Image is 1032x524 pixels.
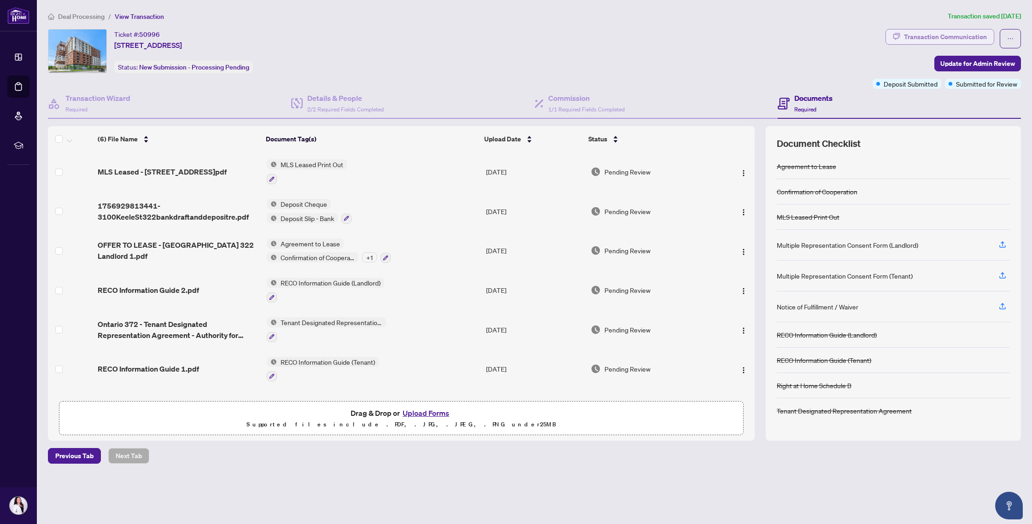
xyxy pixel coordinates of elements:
[277,278,384,288] span: RECO Information Guide (Landlord)
[58,12,105,21] span: Deal Processing
[604,206,651,216] span: Pending Review
[400,407,452,419] button: Upload Forms
[794,106,816,113] span: Required
[48,448,101,464] button: Previous Tab
[7,7,29,24] img: logo
[114,40,182,51] span: [STREET_ADDRESS]
[956,79,1017,89] span: Submitted for Review
[482,349,587,389] td: [DATE]
[267,317,386,342] button: Status IconTenant Designated Representation Agreement
[777,380,851,390] div: Right at Home Schedule B
[948,11,1021,22] article: Transaction saved [DATE]
[108,11,111,22] li: /
[482,310,587,349] td: [DATE]
[267,317,277,327] img: Status Icon
[307,106,384,113] span: 2/2 Required Fields Completed
[736,361,751,376] button: Logo
[277,159,347,169] span: MLS Leased Print Out
[585,126,715,152] th: Status
[591,325,601,335] img: Document Status
[65,106,88,113] span: Required
[267,199,352,224] button: Status IconDeposit ChequeStatus IconDeposit Slip - Bank
[94,126,263,152] th: (6) File Name
[591,206,601,216] img: Document Status
[482,152,587,192] td: [DATE]
[59,402,743,436] span: Drag & Drop orUpload FormsSupported files include .PDF, .JPG, .JPEG, .PNG under25MB
[277,199,331,209] span: Deposit Cheque
[740,209,747,216] img: Logo
[114,29,160,40] div: Ticket #:
[277,357,379,367] span: RECO Information Guide (Tenant)
[267,199,277,209] img: Status Icon
[482,231,587,271] td: [DATE]
[740,169,747,177] img: Logo
[736,204,751,219] button: Logo
[267,357,379,382] button: Status IconRECO Information Guide (Tenant)
[604,167,651,177] span: Pending Review
[777,240,918,250] div: Multiple Representation Consent Form (Landlord)
[885,29,994,45] button: Transaction Communication
[98,134,138,144] span: (6) File Name
[548,93,625,104] h4: Commission
[591,364,601,374] img: Document Status
[482,270,587,310] td: [DATE]
[604,285,651,295] span: Pending Review
[1007,35,1014,42] span: ellipsis
[777,302,858,312] div: Notice of Fulfillment / Waiver
[591,167,601,177] img: Document Status
[48,29,106,73] img: IMG-W12360753_1.jpg
[777,406,912,416] div: Tenant Designated Representation Agreement
[267,278,277,288] img: Status Icon
[777,212,839,222] div: MLS Leased Print Out
[777,137,861,150] span: Document Checklist
[995,492,1023,519] button: Open asap
[604,245,651,256] span: Pending Review
[267,159,277,169] img: Status Icon
[98,166,227,177] span: MLS Leased - [STREET_ADDRESS]pdf
[108,448,149,464] button: Next Tab
[736,322,751,337] button: Logo
[139,30,160,39] span: 50996
[740,327,747,334] img: Logo
[604,325,651,335] span: Pending Review
[267,213,277,223] img: Status Icon
[98,319,259,341] span: Ontario 372 - Tenant Designated Representation Agreement - Authority for Lease or Purchase 1.pdf
[98,200,259,222] span: 1756929813441-3100KeeleSt322bankdraftanddepositre.pdf
[591,285,601,295] img: Document Status
[277,239,344,249] span: Agreement to Lease
[740,248,747,256] img: Logo
[362,252,377,262] div: + 1
[482,192,587,231] td: [DATE]
[777,355,871,365] div: RECO Information Guide (Tenant)
[139,63,249,71] span: New Submission - Processing Pending
[934,56,1021,71] button: Update for Admin Review
[481,126,585,152] th: Upload Date
[794,93,833,104] h4: Documents
[277,213,338,223] span: Deposit Slip - Bank
[114,61,253,73] div: Status:
[940,56,1015,71] span: Update for Admin Review
[48,13,54,20] span: home
[267,278,384,303] button: Status IconRECO Information Guide (Landlord)
[736,283,751,297] button: Logo
[10,497,27,514] img: Profile Icon
[267,159,347,184] button: Status IconMLS Leased Print Out
[777,271,913,281] div: Multiple Representation Consent Form (Tenant)
[904,29,987,44] div: Transaction Communication
[740,287,747,295] img: Logo
[777,330,877,340] div: RECO Information Guide (Landlord)
[777,186,857,197] div: Confirmation of Cooperation
[740,367,747,374] img: Logo
[98,363,199,374] span: RECO Information Guide 1.pdf
[115,12,164,21] span: View Transaction
[591,245,601,256] img: Document Status
[351,407,452,419] span: Drag & Drop or
[277,252,358,262] span: Confirmation of Cooperation
[267,239,391,263] button: Status IconAgreement to LeaseStatus IconConfirmation of Cooperation+1
[262,126,480,152] th: Document Tag(s)
[604,364,651,374] span: Pending Review
[65,93,130,104] h4: Transaction Wizard
[267,252,277,262] img: Status Icon
[277,317,386,327] span: Tenant Designated Representation Agreement
[98,239,259,262] span: OFFER TO LEASE - [GEOGRAPHIC_DATA] 322 Landlord 1.pdf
